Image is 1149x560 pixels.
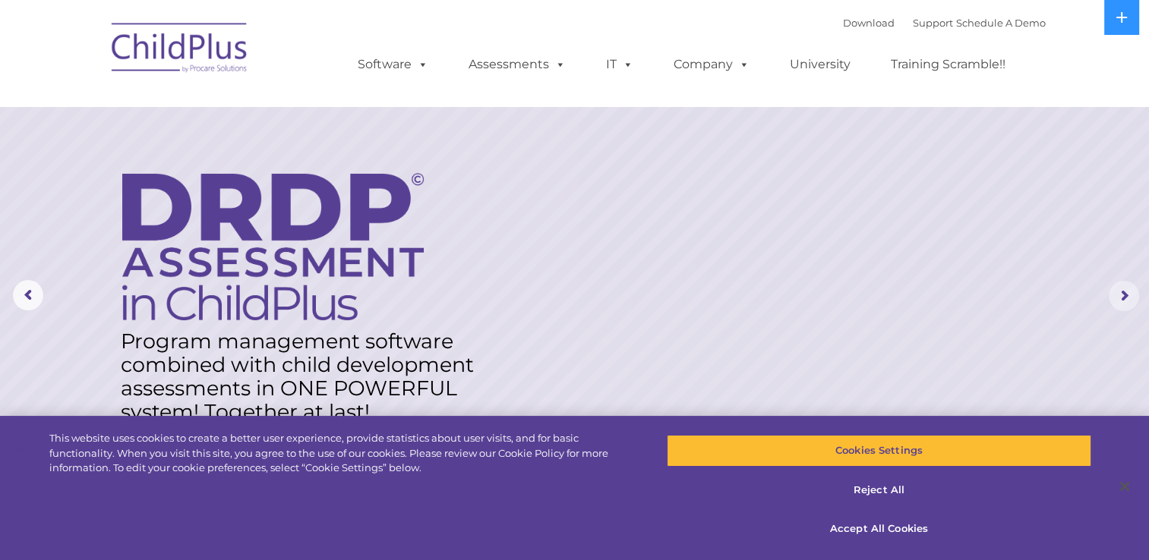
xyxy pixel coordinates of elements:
[843,17,895,29] a: Download
[667,474,1092,506] button: Reject All
[104,12,256,88] img: ChildPlus by Procare Solutions
[1108,470,1141,503] button: Close
[843,17,1046,29] font: |
[876,49,1021,80] a: Training Scramble!!
[211,100,257,112] span: Last name
[342,49,444,80] a: Software
[667,513,1092,545] button: Accept All Cookies
[121,329,488,423] rs-layer: Program management software combined with child development assessments in ONE POWERFUL system! T...
[211,162,276,174] span: Phone number
[775,49,866,80] a: University
[658,49,765,80] a: Company
[49,431,632,476] div: This website uses cookies to create a better user experience, provide statistics about user visit...
[122,173,424,320] img: DRDP Assessment in ChildPlus
[591,49,649,80] a: IT
[667,435,1092,467] button: Cookies Settings
[913,17,953,29] a: Support
[956,17,1046,29] a: Schedule A Demo
[453,49,581,80] a: Assessments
